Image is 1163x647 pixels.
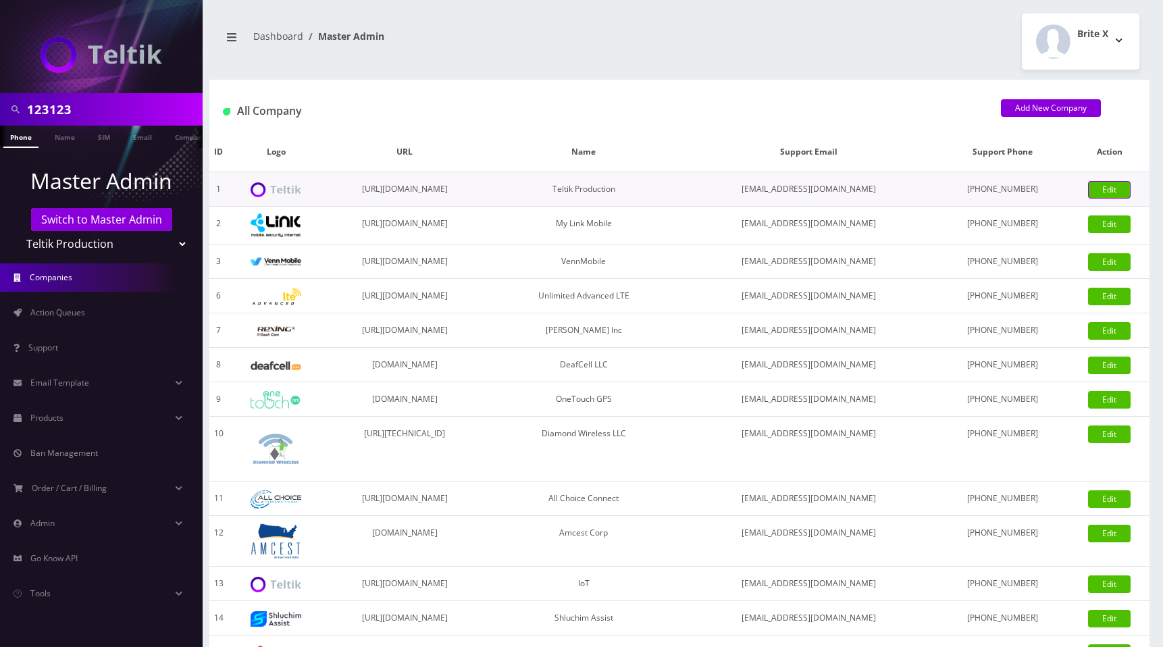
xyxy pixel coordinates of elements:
td: [EMAIL_ADDRESS][DOMAIN_NAME] [682,172,935,207]
td: [URL][DOMAIN_NAME] [324,601,486,636]
td: [EMAIL_ADDRESS][DOMAIN_NAME] [682,516,935,567]
img: Unlimited Advanced LTE [251,288,301,305]
td: [URL][DOMAIN_NAME] [324,567,486,601]
td: 13 [209,567,228,601]
li: Master Admin [303,29,384,43]
td: [DOMAIN_NAME] [324,382,486,417]
img: IoT [251,577,301,592]
a: Company [168,126,213,147]
span: Admin [30,517,55,529]
td: [PERSON_NAME] Inc [486,313,682,348]
td: [DOMAIN_NAME] [324,516,486,567]
td: [URL][DOMAIN_NAME] [324,244,486,279]
th: ID [209,132,228,172]
img: OneTouch GPS [251,391,301,409]
img: Shluchim Assist [251,611,301,627]
span: Support [28,342,58,353]
td: [PHONE_NUMBER] [935,279,1069,313]
td: [URL][DOMAIN_NAME] [324,279,486,313]
a: Edit [1088,215,1131,233]
td: All Choice Connect [486,482,682,516]
a: Edit [1088,322,1131,340]
td: 12 [209,516,228,567]
td: [EMAIL_ADDRESS][DOMAIN_NAME] [682,601,935,636]
td: [PHONE_NUMBER] [935,348,1069,382]
img: All Company [223,108,230,115]
td: 1 [209,172,228,207]
a: Edit [1088,425,1131,443]
td: [URL][TECHNICAL_ID] [324,417,486,482]
td: [PHONE_NUMBER] [935,482,1069,516]
span: Ban Management [30,447,98,459]
img: All Choice Connect [251,490,301,509]
td: [URL][DOMAIN_NAME] [324,207,486,244]
a: Edit [1088,181,1131,199]
td: [EMAIL_ADDRESS][DOMAIN_NAME] [682,244,935,279]
span: Companies [30,271,72,283]
span: Products [30,412,63,423]
td: 9 [209,382,228,417]
a: Edit [1088,525,1131,542]
img: Amcest Corp [251,523,301,559]
td: [PHONE_NUMBER] [935,382,1069,417]
a: Edit [1088,575,1131,593]
td: [PHONE_NUMBER] [935,567,1069,601]
button: Brite X [1022,14,1139,70]
img: My Link Mobile [251,213,301,237]
td: [PHONE_NUMBER] [935,244,1069,279]
td: Amcest Corp [486,516,682,567]
td: [EMAIL_ADDRESS][DOMAIN_NAME] [682,207,935,244]
td: 2 [209,207,228,244]
td: OneTouch GPS [486,382,682,417]
td: [URL][DOMAIN_NAME] [324,172,486,207]
td: 11 [209,482,228,516]
td: [PHONE_NUMBER] [935,207,1069,244]
th: Name [486,132,682,172]
th: URL [324,132,486,172]
td: Teltik Production [486,172,682,207]
img: VennMobile [251,257,301,267]
a: Edit [1088,288,1131,305]
a: Add New Company [1001,99,1101,117]
td: 7 [209,313,228,348]
nav: breadcrumb [219,22,669,61]
img: Teltik Production [251,182,301,198]
a: Switch to Master Admin [31,208,172,231]
span: Email Template [30,377,89,388]
a: Edit [1088,357,1131,374]
td: 3 [209,244,228,279]
a: Name [48,126,82,147]
span: Go Know API [30,552,78,564]
td: [EMAIL_ADDRESS][DOMAIN_NAME] [682,567,935,601]
span: Action Queues [30,307,85,318]
td: [EMAIL_ADDRESS][DOMAIN_NAME] [682,279,935,313]
td: DeafCell LLC [486,348,682,382]
td: [URL][DOMAIN_NAME] [324,482,486,516]
td: 8 [209,348,228,382]
td: Shluchim Assist [486,601,682,636]
td: [EMAIL_ADDRESS][DOMAIN_NAME] [682,382,935,417]
td: [EMAIL_ADDRESS][DOMAIN_NAME] [682,417,935,482]
td: [PHONE_NUMBER] [935,601,1069,636]
td: 14 [209,601,228,636]
span: Order / Cart / Billing [32,482,107,494]
a: Dashboard [253,30,303,43]
td: [PHONE_NUMBER] [935,417,1069,482]
td: [EMAIL_ADDRESS][DOMAIN_NAME] [682,348,935,382]
td: VennMobile [486,244,682,279]
td: [PHONE_NUMBER] [935,172,1069,207]
img: DeafCell LLC [251,361,301,370]
th: Action [1069,132,1149,172]
a: Edit [1088,490,1131,508]
td: My Link Mobile [486,207,682,244]
td: [PHONE_NUMBER] [935,313,1069,348]
a: Edit [1088,391,1131,409]
span: Tools [30,588,51,599]
img: Diamond Wireless LLC [251,423,301,474]
td: [DOMAIN_NAME] [324,348,486,382]
a: Edit [1088,253,1131,271]
h1: All Company [223,105,981,118]
a: Email [126,126,159,147]
td: Diamond Wireless LLC [486,417,682,482]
